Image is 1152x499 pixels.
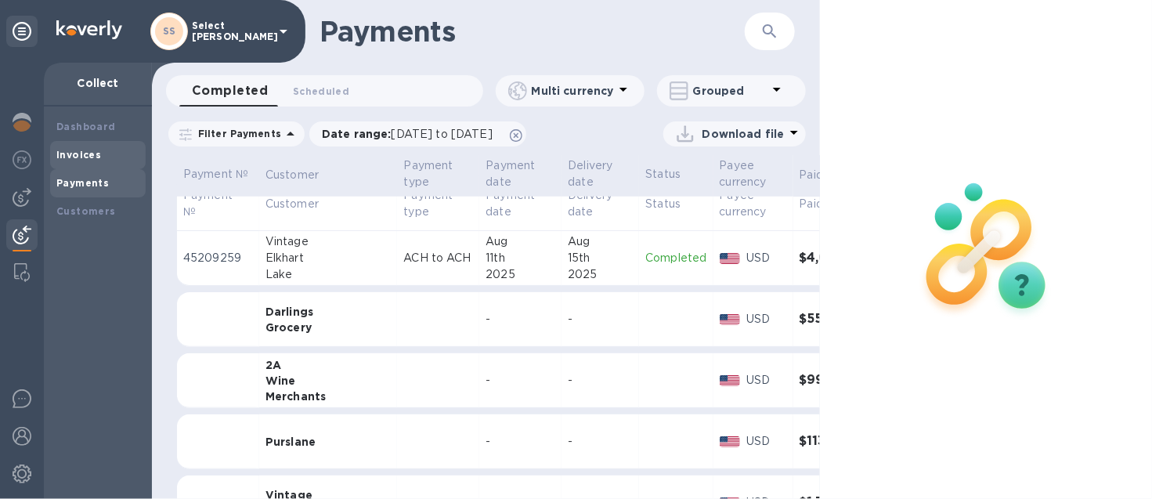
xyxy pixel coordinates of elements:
div: Aug [486,233,555,250]
div: 2025 [568,266,633,283]
div: - [486,372,555,389]
img: USD [720,375,741,386]
div: Lake [265,266,392,283]
div: Elkhart [265,250,392,266]
p: Payment date [486,187,535,220]
span: Customer [265,196,339,212]
p: Select [PERSON_NAME] [192,20,270,42]
h3: $113.62 [800,434,864,449]
span: Paid [800,196,844,212]
p: Customer [265,167,319,183]
span: Scheduled [293,83,349,99]
h3: $4,659.26 [800,251,864,266]
span: Payment date [486,187,555,220]
div: - [568,372,633,389]
span: Paid [800,167,844,183]
p: Customer [265,196,319,212]
div: Wine [265,373,392,389]
div: Aug [568,233,633,250]
div: Date range:[DATE] to [DATE] [309,121,526,146]
span: Customer [265,167,339,183]
div: - [486,311,555,327]
b: Customers [56,205,116,217]
b: Dashboard [56,121,116,132]
b: SS [163,25,176,37]
span: Status [645,196,701,212]
div: Unpin categories [6,16,38,47]
p: 45209259 [183,250,253,266]
p: Grouped [693,83,767,99]
div: Grocery [265,320,392,335]
p: Collect [56,75,139,91]
img: USD [720,436,741,447]
img: Logo [56,20,122,39]
h1: Payments [320,15,699,48]
img: Foreign exchange [13,150,31,169]
div: Vintage [265,233,392,250]
p: Status [645,166,706,183]
span: Payee currency [720,187,787,220]
h3: $995.87 [800,373,864,388]
p: Payment type [403,187,453,220]
img: USD [720,314,741,325]
p: Payment type [403,157,473,190]
p: Paid [800,167,824,183]
p: Download file [702,126,785,142]
div: - [568,433,633,450]
p: Payment № [183,187,233,220]
span: Delivery date [568,187,633,220]
p: Date range : [322,126,500,142]
p: Delivery date [568,187,612,220]
p: Payee currency [720,187,767,220]
div: 15th [568,250,633,266]
div: 11th [486,250,555,266]
div: 2A [265,357,392,373]
p: USD [746,250,786,266]
div: Merchants [265,389,392,404]
p: Delivery date [568,157,633,190]
p: Status [645,196,681,212]
p: USD [746,311,786,327]
div: Purslane [265,434,392,450]
div: - [568,311,633,327]
span: Payment № [183,187,253,220]
p: USD [746,372,786,389]
p: Payee currency [720,157,767,190]
p: Paid [800,196,824,212]
p: ACH to ACH [403,250,473,266]
p: Multi currency [532,83,614,99]
b: Payments [56,177,109,189]
h3: $556.92 [800,312,864,327]
div: Darlings [265,304,392,320]
span: Payment type [403,187,473,220]
div: 2025 [486,266,555,283]
img: USD [720,253,741,264]
p: Completed [645,250,706,266]
span: Completed [192,80,268,102]
p: Payment date [486,157,555,190]
p: Payment № [183,166,253,183]
p: USD [746,433,786,450]
b: Invoices [56,149,101,161]
span: Payee currency [720,157,787,190]
div: - [486,433,555,450]
p: Filter Payments [192,127,281,140]
span: [DATE] to [DATE] [392,128,493,140]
